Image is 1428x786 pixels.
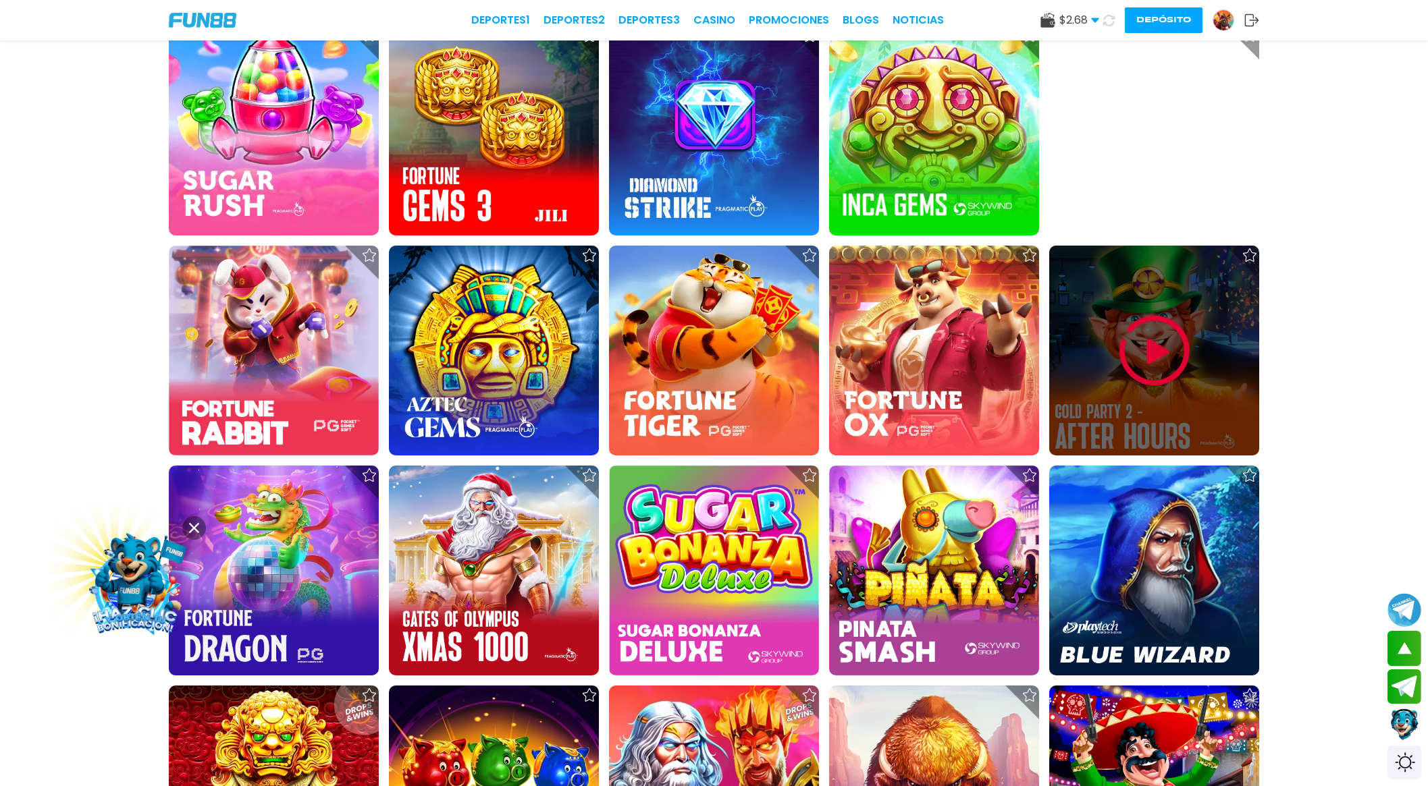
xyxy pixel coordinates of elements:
img: Gates of Olympus Xmas 1000 [389,466,599,675]
img: Company Logo [169,13,236,28]
img: Image Link [72,521,197,646]
img: Fortune Rabbit [169,246,379,455]
a: Deportes3 [618,12,680,28]
img: Fortune Ox [829,246,1039,455]
button: Depósito [1125,7,1202,33]
img: Avatar [1213,10,1234,30]
a: Avatar [1213,9,1244,31]
a: CASINO [693,12,735,28]
img: Play Game [1114,310,1195,391]
a: BLOGS [843,12,879,28]
img: Sugar Rush [169,26,379,235]
span: $ 2.68 [1059,12,1099,28]
img: Piñata Smash™ [829,466,1039,675]
img: Inca Gems [829,26,1039,235]
a: NOTICIAS [893,12,944,28]
a: Deportes2 [544,12,605,28]
img: Fortune Dragon [169,466,379,675]
button: Join telegram [1387,669,1421,704]
button: Contact customer service [1387,707,1421,742]
img: Fortune Tiger [609,246,819,455]
div: Switch theme [1387,746,1421,779]
img: Blue Wizard / FIREBLAZE [1049,466,1259,675]
img: Sugar Bonanza Deluxe [609,466,819,675]
a: Deportes1 [471,12,530,28]
img: Fortune Gems 3 [389,26,599,235]
a: Promociones [749,12,829,28]
img: Diamond Strike [609,26,819,235]
img: Aztec Gems [389,246,599,455]
button: scroll up [1387,631,1421,666]
button: Join telegram channel [1387,592,1421,627]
